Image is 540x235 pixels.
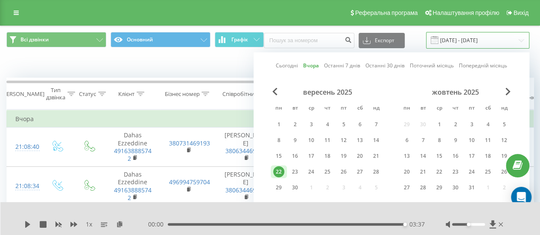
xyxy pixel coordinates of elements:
[289,151,301,162] div: 16
[432,9,499,16] span: Налаштування профілю
[496,134,512,147] div: нд 12 жовт 2025 р.
[289,119,301,130] div: 2
[303,134,319,147] div: ср 10 вер 2025 р.
[465,102,478,115] abbr: п’ятниця
[289,102,301,115] abbr: вівторок
[482,119,493,130] div: 4
[225,147,266,155] a: 380634469193
[434,135,445,146] div: 8
[271,150,287,162] div: пн 15 вер 2025 р.
[287,165,303,178] div: вт 23 вер 2025 р.
[319,165,336,178] div: чт 25 вер 2025 р.
[400,102,413,115] abbr: понеділок
[6,32,106,47] button: Всі дзвінки
[273,166,284,177] div: 22
[466,151,477,162] div: 17
[511,187,531,207] div: Open Intercom Messenger
[466,182,477,193] div: 31
[433,102,446,115] abbr: середа
[169,139,210,147] a: 380731469193
[352,118,368,131] div: сб 6 вер 2025 р.
[450,166,461,177] div: 23
[336,150,352,162] div: пт 19 вер 2025 р.
[371,151,382,162] div: 21
[467,223,470,226] div: Accessibility label
[114,186,152,202] a: 491638885742
[271,118,287,131] div: пн 1 вер 2025 р.
[216,128,276,167] td: [PERSON_NAME]
[368,134,384,147] div: нд 14 вер 2025 р.
[401,166,412,177] div: 20
[480,118,496,131] div: сб 4 жовт 2025 р.
[403,223,407,226] div: Accessibility label
[401,182,412,193] div: 27
[434,182,445,193] div: 29
[449,102,462,115] abbr: четвер
[222,90,257,98] div: Співробітник
[319,118,336,131] div: чт 4 вер 2025 р.
[322,135,333,146] div: 11
[464,181,480,194] div: пт 31 жовт 2025 р.
[401,135,412,146] div: 6
[111,32,210,47] button: Основний
[415,181,431,194] div: вт 28 жовт 2025 р.
[505,88,511,96] span: Next Month
[514,9,528,16] span: Вихід
[273,182,284,193] div: 29
[401,151,412,162] div: 13
[459,61,507,70] a: Попередній місяць
[482,151,493,162] div: 18
[431,165,447,178] div: ср 22 жовт 2025 р.
[447,150,464,162] div: чт 16 жовт 2025 р.
[321,102,334,115] abbr: четвер
[417,151,429,162] div: 14
[354,135,365,146] div: 13
[480,165,496,178] div: сб 25 жовт 2025 р.
[271,165,287,178] div: пн 22 вер 2025 р.
[499,151,510,162] div: 19
[118,90,134,98] div: Клієнт
[338,151,349,162] div: 19
[1,90,44,98] div: [PERSON_NAME]
[338,166,349,177] div: 26
[319,150,336,162] div: чт 18 вер 2025 р.
[499,166,510,177] div: 26
[322,119,333,130] div: 4
[464,134,480,147] div: пт 10 жовт 2025 р.
[415,150,431,162] div: вт 14 жовт 2025 р.
[415,165,431,178] div: вт 21 жовт 2025 р.
[231,37,248,43] span: Графік
[272,102,285,115] abbr: понеділок
[417,102,429,115] abbr: вівторок
[305,102,318,115] abbr: середа
[148,220,168,229] span: 00:00
[434,119,445,130] div: 1
[20,36,49,43] span: Всі дзвінки
[368,165,384,178] div: нд 28 вер 2025 р.
[482,102,494,115] abbr: субота
[354,151,365,162] div: 20
[306,166,317,177] div: 24
[399,150,415,162] div: пн 13 жовт 2025 р.
[431,181,447,194] div: ср 29 жовт 2025 р.
[306,135,317,146] div: 10
[338,119,349,130] div: 5
[447,118,464,131] div: чт 2 жовт 2025 р.
[273,135,284,146] div: 8
[498,102,511,115] abbr: неділя
[368,150,384,162] div: нд 21 вер 2025 р.
[482,135,493,146] div: 11
[287,181,303,194] div: вт 30 вер 2025 р.
[370,102,382,115] abbr: неділя
[496,118,512,131] div: нд 5 жовт 2025 р.
[480,134,496,147] div: сб 11 жовт 2025 р.
[303,150,319,162] div: ср 17 вер 2025 р.
[114,147,152,162] a: 491638885742
[15,178,32,194] div: 21:08:34
[431,134,447,147] div: ср 8 жовт 2025 р.
[306,119,317,130] div: 3
[499,119,510,130] div: 5
[415,134,431,147] div: вт 7 жовт 2025 р.
[271,181,287,194] div: пн 29 вер 2025 р.
[365,61,405,70] a: Останні 30 днів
